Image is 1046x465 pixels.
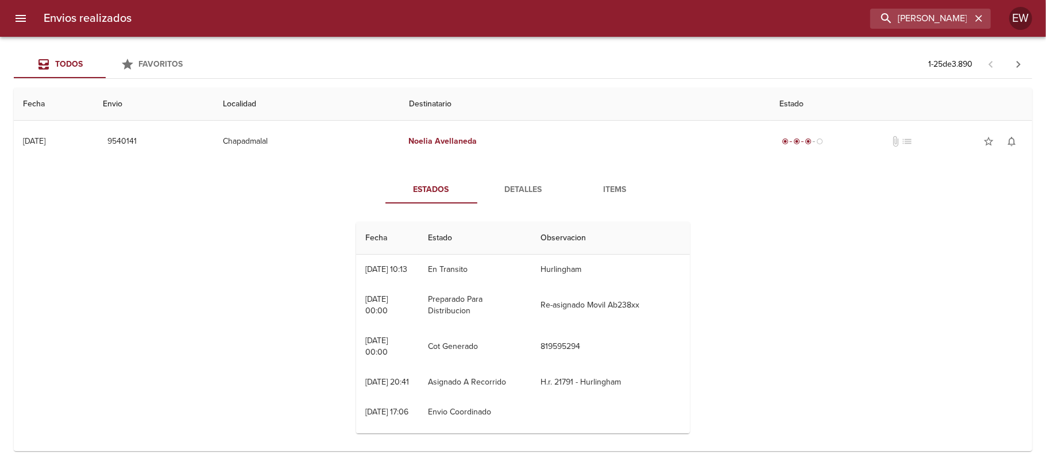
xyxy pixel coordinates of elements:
[419,222,531,255] th: Estado
[531,367,690,397] td: H.r. 21791 - Hurlingham
[782,138,789,145] span: radio_button_checked
[779,136,825,147] div: En viaje
[531,222,690,255] th: Observacion
[103,131,142,152] button: 9540141
[419,255,531,285] td: En Transito
[365,264,407,274] div: [DATE] 10:13
[983,136,994,147] span: star_border
[1005,51,1032,78] span: Pagina siguiente
[356,222,419,255] th: Fecha
[793,138,800,145] span: radio_button_checked
[139,59,183,69] span: Favoritos
[419,397,531,427] td: Envio Coordinado
[770,88,1032,121] th: Estado
[94,88,214,121] th: Envio
[870,9,971,29] input: buscar
[409,136,433,146] em: Noelia
[928,59,972,70] p: 1 - 25 de 3.890
[365,407,408,417] div: [DATE] 17:06
[816,138,823,145] span: radio_button_unchecked
[214,121,400,162] td: Chapadmalal
[7,5,34,32] button: menu
[419,326,531,367] td: Cot Generado
[531,326,690,367] td: 819595294
[365,377,409,387] div: [DATE] 20:41
[44,9,132,28] h6: Envios realizados
[531,255,690,285] td: Hurlingham
[214,88,400,121] th: Localidad
[576,183,654,197] span: Items
[1000,130,1023,153] button: Activar notificaciones
[385,176,661,203] div: Tabs detalle de guia
[23,136,45,146] div: [DATE]
[1009,7,1032,30] div: Abrir información de usuario
[419,285,531,326] td: Preparado Para Distribucion
[435,136,477,146] em: Avellaneda
[14,88,94,121] th: Fecha
[400,88,771,121] th: Destinatario
[1006,136,1017,147] span: notifications_none
[392,183,470,197] span: Estados
[365,336,388,357] div: [DATE] 00:00
[977,130,1000,153] button: Agregar a favoritos
[1009,7,1032,30] div: EW
[977,58,1005,70] span: Pagina anterior
[805,138,812,145] span: radio_button_checked
[108,134,137,149] span: 9540141
[55,59,83,69] span: Todos
[419,367,531,397] td: Asignado A Recorrido
[484,183,562,197] span: Detalles
[14,51,198,78] div: Tabs Envios
[890,136,901,147] span: No tiene documentos adjuntos
[901,136,913,147] span: No tiene pedido asociado
[365,294,388,316] div: [DATE] 00:00
[531,285,690,326] td: Re-asignado Movil Ab238xx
